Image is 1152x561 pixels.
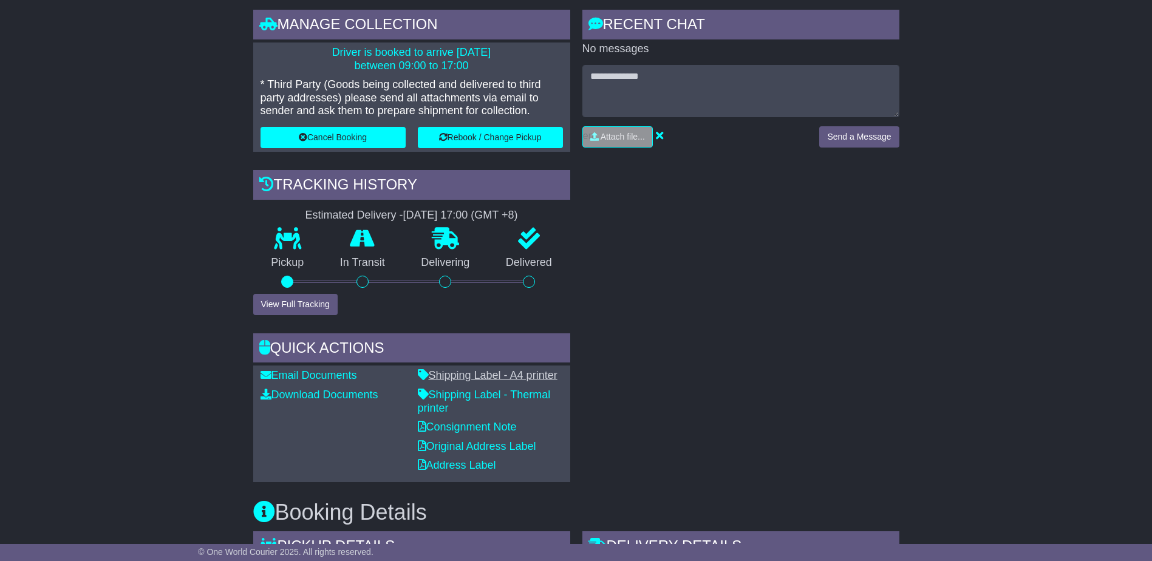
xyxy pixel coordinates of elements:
[582,42,899,56] p: No messages
[253,256,322,270] p: Pickup
[261,369,357,381] a: Email Documents
[418,440,536,452] a: Original Address Label
[261,389,378,401] a: Download Documents
[253,500,899,525] h3: Booking Details
[582,10,899,42] div: RECENT CHAT
[261,127,406,148] button: Cancel Booking
[403,209,518,222] div: [DATE] 17:00 (GMT +8)
[488,256,570,270] p: Delivered
[253,10,570,42] div: Manage collection
[418,421,517,433] a: Consignment Note
[418,389,551,414] a: Shipping Label - Thermal printer
[253,170,570,203] div: Tracking history
[819,126,899,148] button: Send a Message
[253,333,570,366] div: Quick Actions
[253,209,570,222] div: Estimated Delivery -
[261,46,563,72] p: Driver is booked to arrive [DATE] between 09:00 to 17:00
[418,369,557,381] a: Shipping Label - A4 printer
[418,459,496,471] a: Address Label
[198,547,373,557] span: © One World Courier 2025. All rights reserved.
[322,256,403,270] p: In Transit
[261,78,563,118] p: * Third Party (Goods being collected and delivered to third party addresses) please send all atta...
[403,256,488,270] p: Delivering
[418,127,563,148] button: Rebook / Change Pickup
[253,294,338,315] button: View Full Tracking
